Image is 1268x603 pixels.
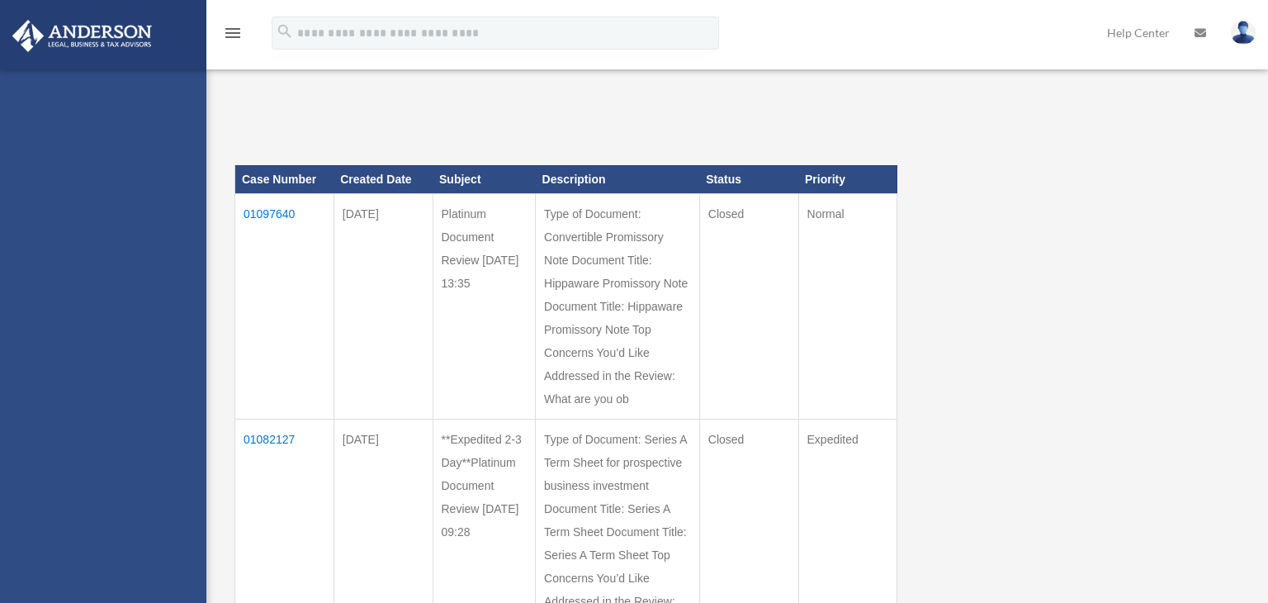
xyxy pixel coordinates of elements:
td: 01097640 [235,193,334,419]
a: menu [223,29,243,43]
td: Closed [699,193,798,419]
th: Priority [798,165,897,193]
th: Description [536,165,700,193]
td: Platinum Document Review [DATE] 13:35 [433,193,536,419]
th: Case Number [235,165,334,193]
td: Type of Document: Convertible Promissory Note Document Title: Hippaware Promissory Note Document ... [536,193,700,419]
img: User Pic [1231,21,1256,45]
th: Subject [433,165,536,193]
i: search [276,22,294,40]
img: Anderson Advisors Platinum Portal [7,20,157,52]
td: [DATE] [334,193,433,419]
i: menu [223,23,243,43]
th: Status [699,165,798,193]
th: Created Date [334,165,433,193]
td: Normal [798,193,897,419]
